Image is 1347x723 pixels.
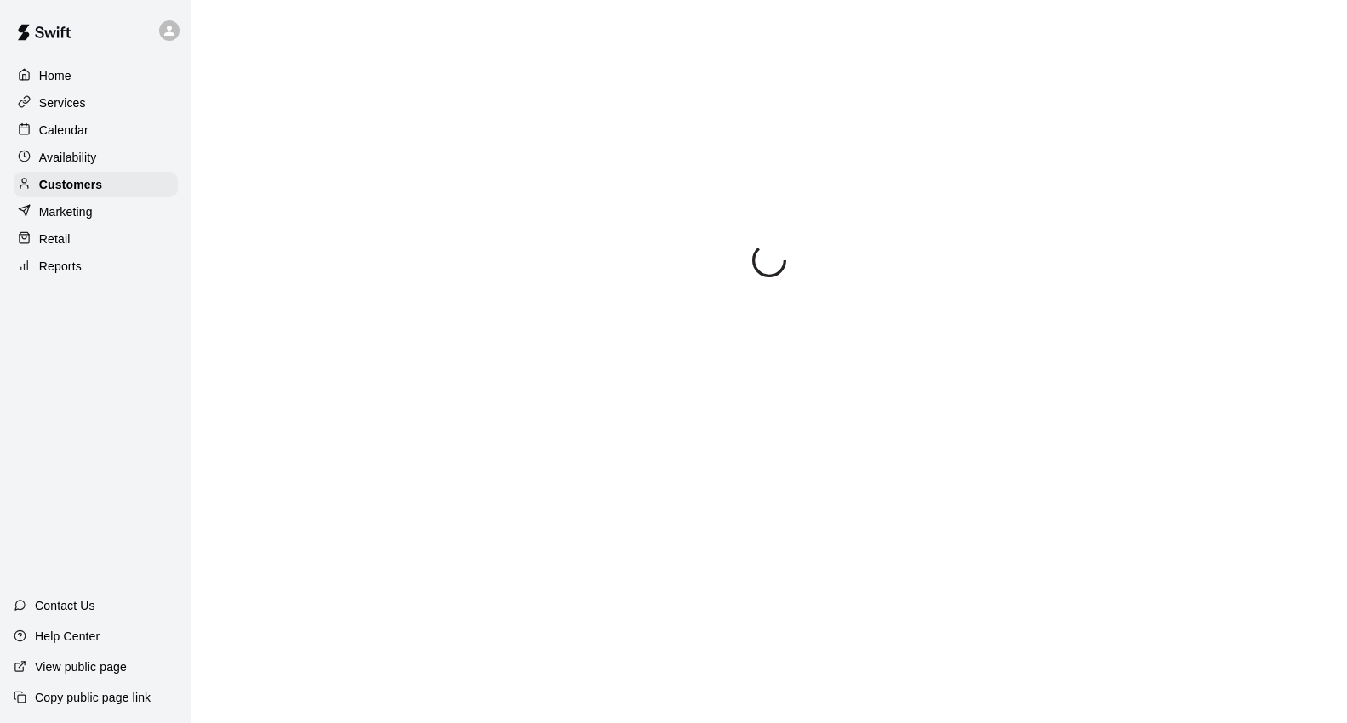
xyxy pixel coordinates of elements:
[39,176,102,193] p: Customers
[39,258,82,275] p: Reports
[39,67,71,84] p: Home
[14,226,178,252] a: Retail
[14,199,178,225] a: Marketing
[39,231,71,248] p: Retail
[14,172,178,197] a: Customers
[14,63,178,88] a: Home
[14,253,178,279] a: Reports
[35,658,127,675] p: View public page
[35,628,100,645] p: Help Center
[14,90,178,116] a: Services
[39,122,88,139] p: Calendar
[39,149,97,166] p: Availability
[14,145,178,170] a: Availability
[35,689,151,706] p: Copy public page link
[39,94,86,111] p: Services
[35,597,95,614] p: Contact Us
[39,203,93,220] p: Marketing
[14,117,178,143] a: Calendar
